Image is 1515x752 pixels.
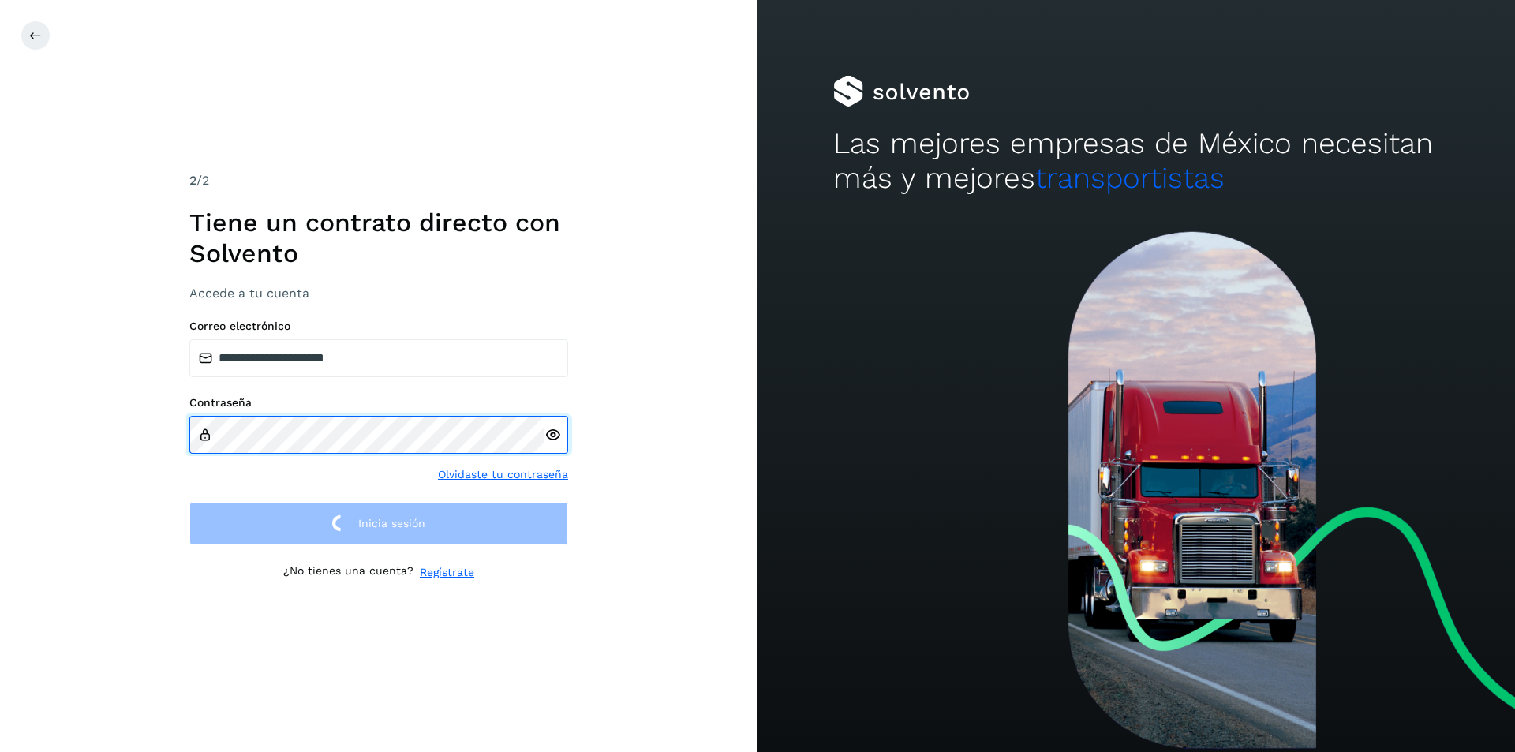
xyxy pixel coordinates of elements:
span: 2 [189,173,196,188]
span: transportistas [1035,161,1225,195]
h3: Accede a tu cuenta [189,286,568,301]
h1: Tiene un contrato directo con Solvento [189,208,568,268]
button: Inicia sesión [189,502,568,545]
p: ¿No tienes una cuenta? [283,564,413,581]
a: Olvidaste tu contraseña [438,466,568,483]
a: Regístrate [420,564,474,581]
label: Correo electrónico [189,320,568,333]
label: Contraseña [189,396,568,410]
div: /2 [189,171,568,190]
span: Inicia sesión [358,518,425,529]
h2: Las mejores empresas de México necesitan más y mejores [833,126,1439,196]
